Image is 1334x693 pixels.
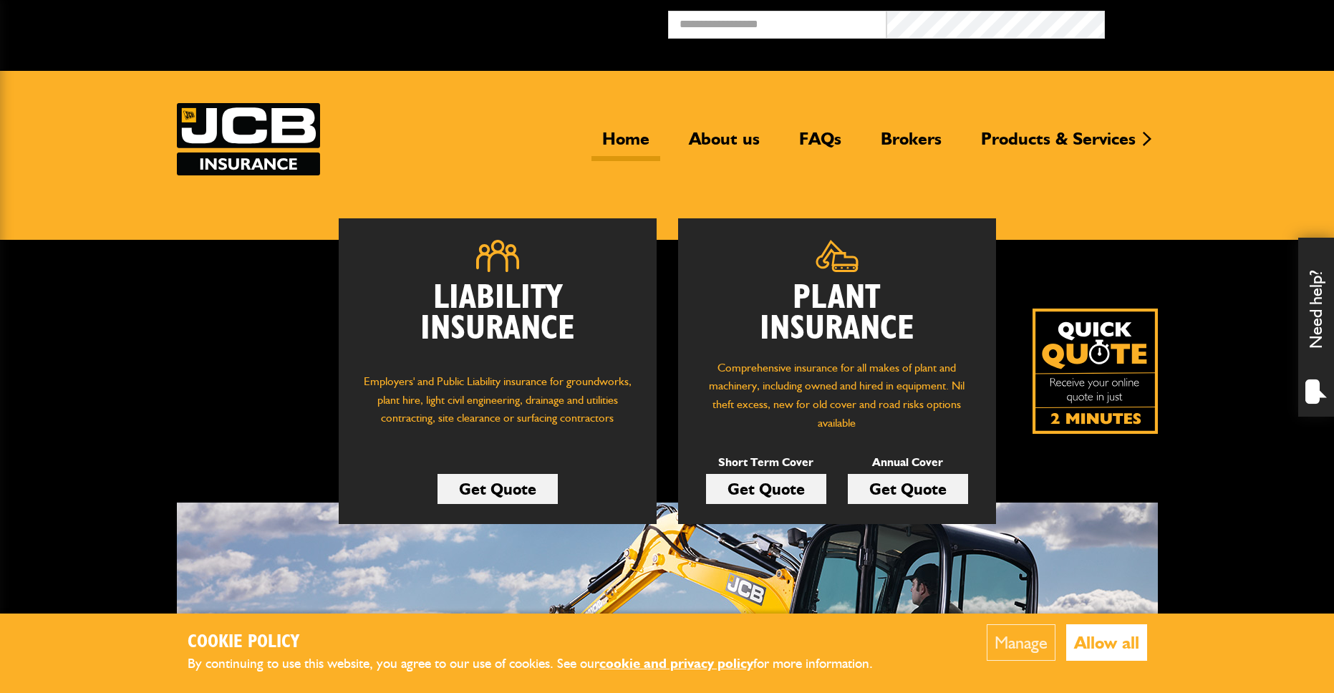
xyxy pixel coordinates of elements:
a: About us [678,128,770,161]
a: Home [591,128,660,161]
p: Short Term Cover [706,453,826,472]
p: By continuing to use this website, you agree to our use of cookies. See our for more information. [188,653,896,675]
a: cookie and privacy policy [599,655,753,672]
a: Get your insurance quote isn just 2-minutes [1033,309,1158,434]
button: Manage [987,624,1055,661]
button: Allow all [1066,624,1147,661]
a: FAQs [788,128,852,161]
h2: Cookie Policy [188,631,896,654]
a: JCB Insurance Services [177,103,320,175]
a: Get Quote [706,474,826,504]
p: Employers' and Public Liability insurance for groundworks, plant hire, light civil engineering, d... [360,372,635,441]
div: Need help? [1298,238,1334,417]
a: Products & Services [970,128,1146,161]
button: Broker Login [1105,11,1323,33]
h2: Liability Insurance [360,283,635,359]
p: Annual Cover [848,453,968,472]
p: Comprehensive insurance for all makes of plant and machinery, including owned and hired in equipm... [700,359,975,432]
a: Brokers [870,128,952,161]
img: Quick Quote [1033,309,1158,434]
a: Get Quote [438,474,558,504]
a: Get Quote [848,474,968,504]
img: JCB Insurance Services logo [177,103,320,175]
h2: Plant Insurance [700,283,975,344]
